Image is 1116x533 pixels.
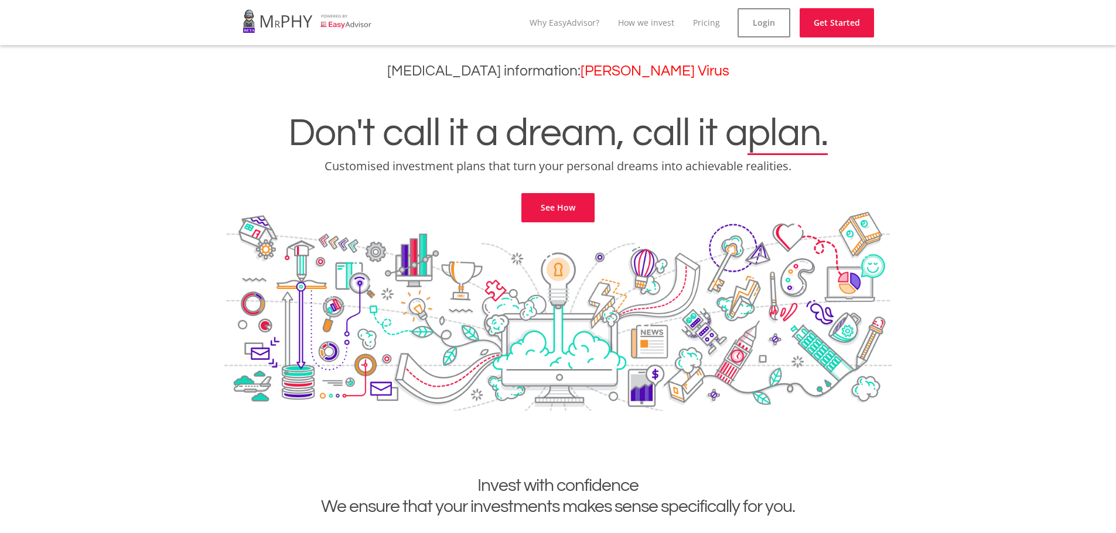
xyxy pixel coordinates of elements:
[738,8,790,37] a: Login
[530,17,599,28] a: Why EasyAdvisor?
[9,114,1107,153] h1: Don't call it a dream, call it a
[9,63,1107,80] h3: [MEDICAL_DATA] information:
[233,475,883,517] h2: Invest with confidence We ensure that your investments makes sense specifically for you.
[618,17,674,28] a: How we invest
[693,17,720,28] a: Pricing
[800,8,874,37] a: Get Started
[748,114,828,153] span: plan.
[521,193,595,222] a: See How
[581,64,729,78] a: [PERSON_NAME] Virus
[9,158,1107,174] p: Customised investment plans that turn your personal dreams into achievable realities.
